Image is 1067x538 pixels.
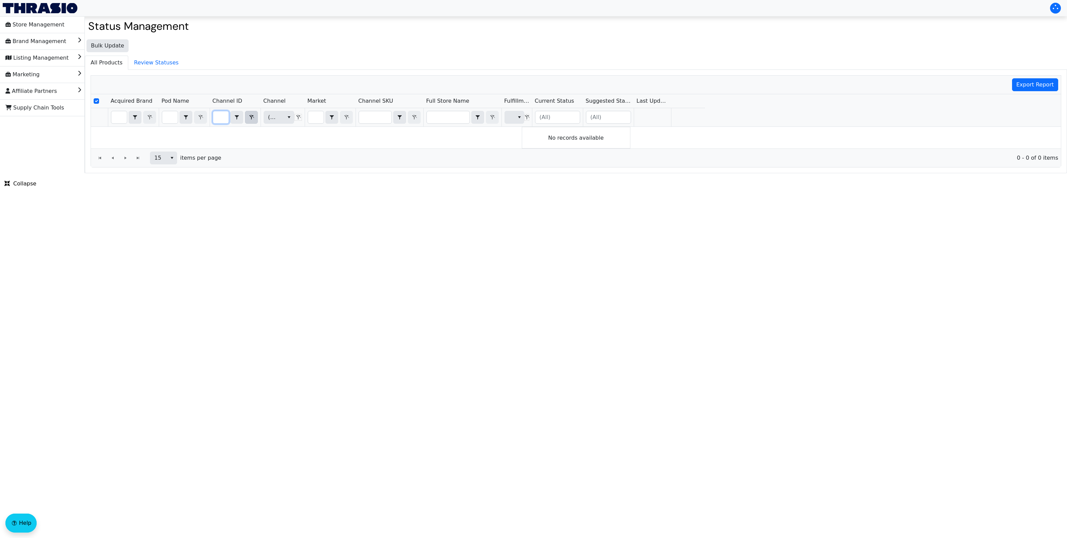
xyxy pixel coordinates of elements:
div: No records available [522,127,630,148]
th: Filter [583,108,634,127]
button: Clear [245,111,258,124]
th: Filter [108,108,159,127]
th: Filter [159,108,210,127]
input: (All) [586,111,631,123]
span: Last Update [636,97,668,105]
span: Choose Operator [393,111,406,124]
th: Filter [356,108,423,127]
input: Filter [359,111,392,123]
span: Page size [150,152,177,164]
button: select [284,111,294,123]
img: Thrasio Logo [3,3,77,13]
span: Channel SKU [358,97,393,105]
span: Current Status [535,97,574,105]
span: Channel ID [212,97,242,105]
span: 15 [154,154,163,162]
input: Filter [162,111,178,123]
span: Affiliate Partners [5,86,57,97]
span: Brand Management [5,36,66,47]
button: select [326,111,338,123]
span: All Products [85,56,128,69]
span: Choose Operator [179,111,192,124]
input: (All) [535,111,580,123]
button: select [472,111,484,123]
th: Filter [532,108,583,127]
button: select [180,111,192,123]
span: Store Management [5,19,64,30]
span: items per page [180,154,221,162]
button: select [167,152,177,164]
button: Export Report [1012,78,1059,91]
span: Choose Operator [471,111,484,124]
span: Acquired Brand [111,97,152,105]
span: Choose Operator [129,111,141,124]
button: select [129,111,141,123]
span: Suggested Status [586,97,631,105]
button: Bulk Update [87,39,129,52]
button: select [231,111,243,123]
span: Choose Operator [325,111,338,124]
span: Review Statuses [129,56,184,69]
span: Market [307,97,326,105]
span: 0 - 0 of 0 items [227,154,1058,162]
th: Filter [501,108,532,127]
input: Select Row [94,98,99,104]
th: Filter [305,108,356,127]
th: Filter [210,108,261,127]
input: Filter [111,111,127,123]
span: Channel [263,97,286,105]
span: Marketing [5,69,40,80]
span: Fulfillment [504,97,529,105]
button: select [514,111,524,123]
span: Full Store Name [426,97,469,105]
button: Help floatingactionbutton [5,514,37,533]
span: Collapse [4,180,36,188]
span: (All) [268,113,279,121]
span: Help [19,519,31,527]
th: Filter [261,108,305,127]
span: Bulk Update [91,42,124,50]
span: Choose Operator [230,111,243,124]
span: Export Report [1016,81,1054,89]
th: Filter [423,108,501,127]
button: select [394,111,406,123]
input: Filter [213,111,229,123]
span: Supply Chain Tools [5,102,64,113]
div: Page 1 of 0 [91,148,1061,167]
input: Filter [427,111,470,123]
input: Filter [308,111,324,123]
span: Listing Management [5,53,69,63]
span: Pod Name [161,97,189,105]
h2: Status Management [88,20,1064,33]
